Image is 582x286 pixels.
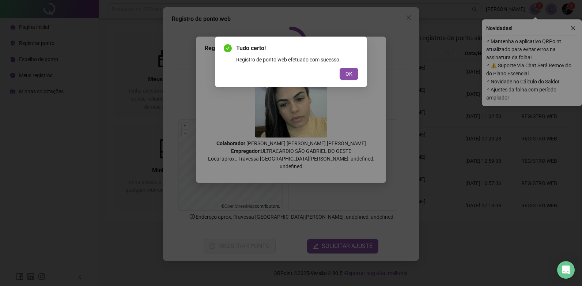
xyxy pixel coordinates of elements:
[224,44,232,52] span: check-circle
[557,261,575,279] div: Open Intercom Messenger
[345,70,352,78] span: OK
[340,68,358,80] button: OK
[236,56,358,64] div: Registro de ponto web efetuado com sucesso.
[236,44,358,53] span: Tudo certo!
